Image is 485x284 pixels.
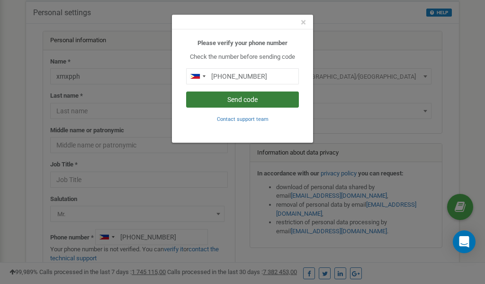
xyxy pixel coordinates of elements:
[187,69,208,84] div: Telephone country code
[186,53,299,62] p: Check the number before sending code
[217,116,269,122] small: Contact support team
[217,115,269,122] a: Contact support team
[301,17,306,28] span: ×
[186,92,299,108] button: Send code
[186,68,299,84] input: 0905 123 4567
[301,18,306,27] button: Close
[453,230,476,253] div: Open Intercom Messenger
[198,39,287,46] b: Please verify your phone number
